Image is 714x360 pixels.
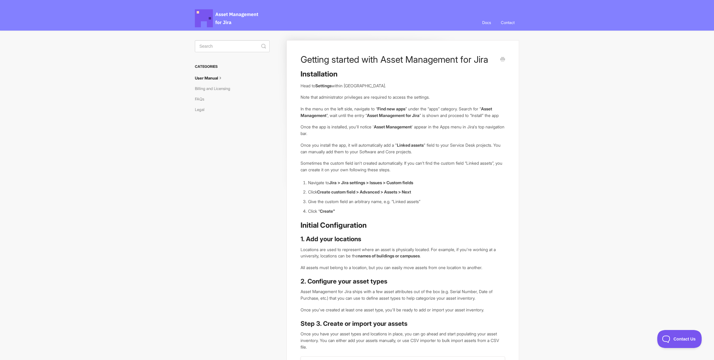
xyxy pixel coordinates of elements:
p: Once the app is installed, you'll notice ' ' appear in the Apps menu in Jira's top navigation bar. [301,124,505,136]
p: Head to within [GEOGRAPHIC_DATA]. [301,82,505,89]
strong: Find new apps [377,106,405,111]
strong: Create custom field > Advanced > Assets > Next [317,189,411,194]
strong: Asset Management [374,124,412,129]
li: Give the custom field an arbitrary name, e.g. “Linked assets” [308,198,505,205]
iframe: Toggle Customer Support [657,330,702,348]
p: Sometimes the custom field isn't created automatically. If you can’t find the custom field “Linke... [301,160,505,173]
input: Search [195,40,270,52]
strong: Asset Management [301,106,492,118]
p: Once you've created at least one asset type, you'll be ready to add or import your asset inventory. [301,307,505,313]
p: Note that administrator privileges are required to access the settings. [301,94,505,100]
h3: 1. Add your locations [301,235,505,243]
a: Print this Article [500,56,505,63]
h3: Categories [195,61,270,72]
h1: Getting started with Asset Management for Jira [301,54,496,65]
a: Legal [195,105,209,114]
li: Navigate to [308,179,505,186]
a: FAQs [195,94,209,104]
p: All assets must belong to a location, but you can easily move assets from one location to another. [301,264,505,271]
a: Billing and Licensing [195,84,235,93]
a: User Manual [195,73,228,83]
h3: Step 3. Create or import your assets [301,319,505,328]
span: Asset Management for Jira Docs [195,9,259,27]
strong: Settings [315,83,331,88]
h2: Installation [301,69,505,79]
a: Docs [478,14,495,31]
p: Locations are used to represent where an asset is physically located. For example, if you're work... [301,246,505,259]
strong: Create" [320,208,335,214]
p: Asset Management for Jira ships with a few asset attributes out of the box (e.g. Serial Number, D... [301,288,505,301]
h3: 2. Configure your asset types [301,277,505,286]
strong: Jira > Jira settings > Issues > Custom fields [329,180,413,185]
p: Once you install the app, it will automatically add a " " field to your Service Desk projects. Yo... [301,142,505,155]
a: Contact [496,14,519,31]
p: Once you have your asset types and locations in place, you can go ahead and start populating your... [301,331,505,350]
strong: Linked assets [397,142,424,148]
strong: Asset Management for Jira [367,113,419,118]
li: Click “ [308,208,505,214]
strong: names of buildings or campuses [358,253,420,258]
p: In the menu on the left side, navigate to “ ” under the “apps” category. Search for “ ”, wait unt... [301,106,505,118]
h2: Initial Configuration [301,220,505,230]
li: Click [308,189,505,195]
